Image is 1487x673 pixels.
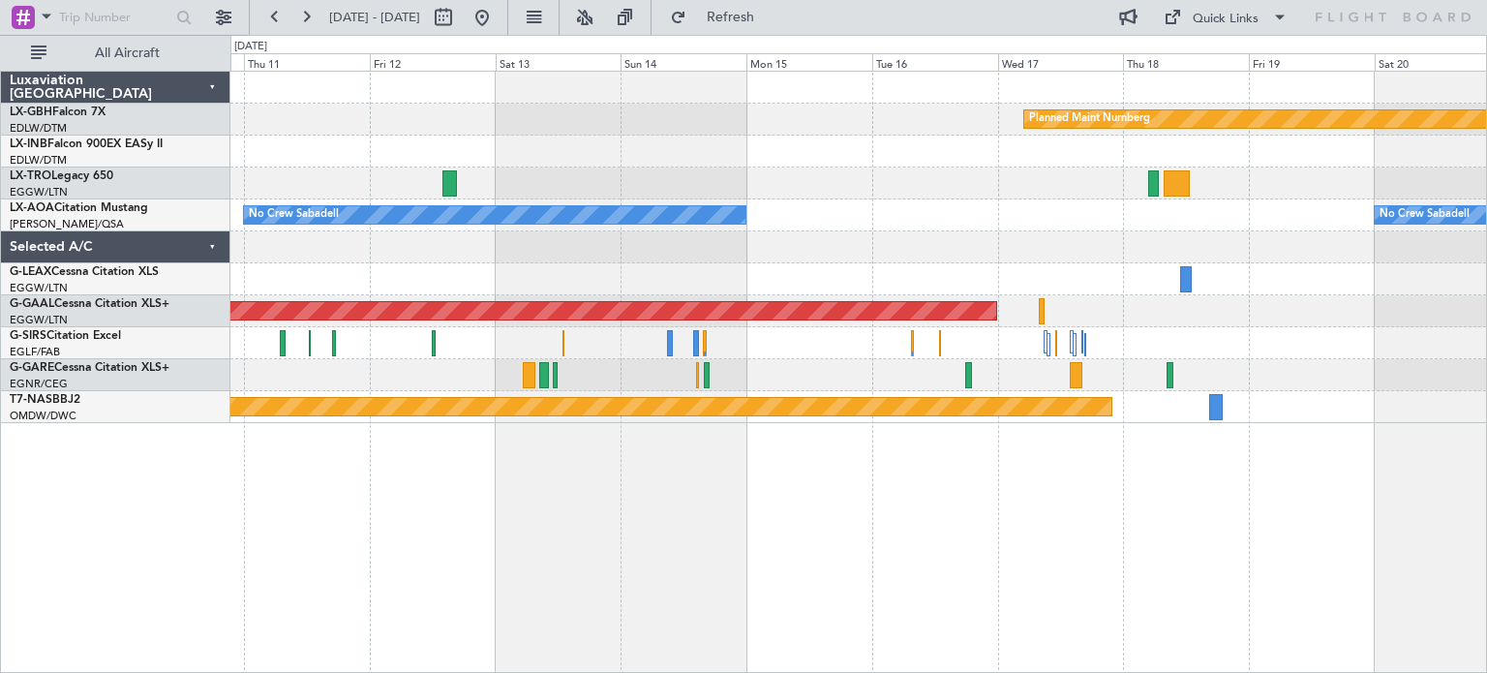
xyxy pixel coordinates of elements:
[10,313,68,327] a: EGGW/LTN
[10,409,76,423] a: OMDW/DWC
[10,121,67,136] a: EDLW/DTM
[10,170,51,182] span: LX-TRO
[746,53,872,71] div: Mon 15
[10,394,52,406] span: T7-NAS
[10,281,68,295] a: EGGW/LTN
[10,330,46,342] span: G-SIRS
[1193,10,1259,29] div: Quick Links
[10,266,51,278] span: G-LEAX
[50,46,204,60] span: All Aircraft
[10,394,80,406] a: T7-NASBBJ2
[10,362,169,374] a: G-GARECessna Citation XLS+
[21,38,210,69] button: All Aircraft
[621,53,746,71] div: Sun 14
[10,138,163,150] a: LX-INBFalcon 900EX EASy II
[10,298,54,310] span: G-GAAL
[1249,53,1375,71] div: Fri 19
[661,2,777,33] button: Refresh
[10,202,54,214] span: LX-AOA
[249,200,339,229] div: No Crew Sabadell
[10,217,124,231] a: [PERSON_NAME]/QSA
[10,153,67,168] a: EDLW/DTM
[1380,200,1470,229] div: No Crew Sabadell
[10,330,121,342] a: G-SIRSCitation Excel
[10,138,47,150] span: LX-INB
[690,11,772,24] span: Refresh
[10,377,68,391] a: EGNR/CEG
[998,53,1124,71] div: Wed 17
[496,53,622,71] div: Sat 13
[872,53,998,71] div: Tue 16
[1123,53,1249,71] div: Thu 18
[370,53,496,71] div: Fri 12
[234,39,267,55] div: [DATE]
[10,298,169,310] a: G-GAALCessna Citation XLS+
[10,362,54,374] span: G-GARE
[10,107,52,118] span: LX-GBH
[10,107,106,118] a: LX-GBHFalcon 7X
[244,53,370,71] div: Thu 11
[1154,2,1297,33] button: Quick Links
[10,202,148,214] a: LX-AOACitation Mustang
[10,266,159,278] a: G-LEAXCessna Citation XLS
[10,170,113,182] a: LX-TROLegacy 650
[10,345,60,359] a: EGLF/FAB
[10,185,68,199] a: EGGW/LTN
[1029,105,1150,134] div: Planned Maint Nurnberg
[329,9,420,26] span: [DATE] - [DATE]
[59,3,170,32] input: Trip Number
